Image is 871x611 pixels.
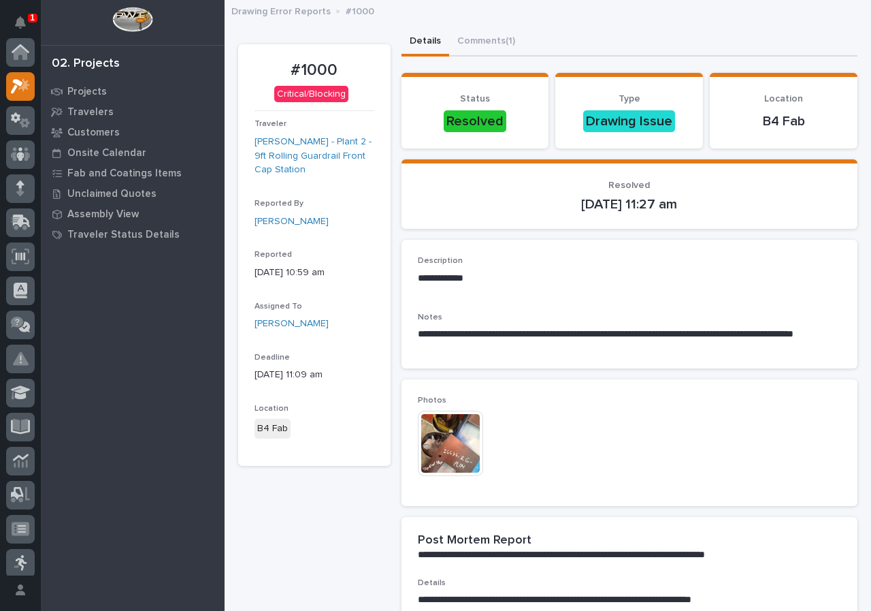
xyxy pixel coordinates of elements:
span: Details [418,579,446,587]
span: Notes [418,313,442,322]
p: B4 Fab [726,113,841,129]
h2: Post Mortem Report [418,533,531,548]
span: Assigned To [254,302,302,311]
button: Notifications [6,8,35,37]
div: B4 Fab [254,419,291,439]
span: Reported By [254,200,303,208]
div: Critical/Blocking [274,86,348,103]
p: Traveler Status Details [67,229,180,241]
a: Unclaimed Quotes [41,183,225,204]
img: Workspace Logo [112,7,152,32]
p: Drawing Error Reports [231,3,331,18]
p: 1 [30,13,35,22]
p: Projects [67,86,107,98]
p: Onsite Calendar [67,147,146,159]
p: #1000 [254,61,374,80]
a: Onsite Calendar [41,142,225,163]
span: Deadline [254,354,290,362]
div: 02. Projects [52,57,120,72]
a: [PERSON_NAME] [254,215,329,229]
button: Details [401,28,449,57]
span: Location [764,94,803,104]
p: Fab and Coatings Items [67,168,182,180]
p: [DATE] 10:59 am [254,266,374,280]
p: Unclaimed Quotes [67,188,157,200]
span: Description [418,257,463,265]
a: Traveler Status Details [41,224,225,245]
div: Drawing Issue [583,110,675,132]
a: Projects [41,81,225,101]
p: Customers [67,127,120,139]
div: Resolved [444,110,506,132]
a: [PERSON_NAME] - Plant 2 - 9ft Rolling Guardrail Front Cap Station [254,135,374,177]
a: [PERSON_NAME] [254,317,329,331]
span: Status [460,94,490,104]
span: Location [254,405,289,413]
span: Photos [418,396,446,405]
a: Fab and Coatings Items [41,163,225,183]
p: #1000 [346,3,374,18]
span: Reported [254,251,292,259]
p: [DATE] 11:09 am [254,368,374,382]
a: Travelers [41,101,225,122]
a: Customers [41,122,225,142]
span: Resolved [608,181,650,190]
span: Type [619,94,640,104]
div: Notifications1 [17,16,35,38]
p: Assembly View [67,208,139,221]
button: Comments (1) [449,28,523,57]
p: Travelers [67,106,114,119]
span: Traveler [254,120,286,128]
a: Assembly View [41,204,225,224]
p: [DATE] 11:27 am [418,196,842,213]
